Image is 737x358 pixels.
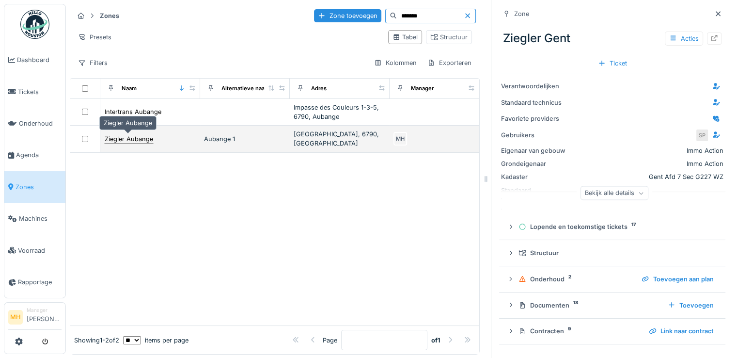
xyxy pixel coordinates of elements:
[323,336,337,345] div: Page
[20,10,49,39] img: Badge_color-CXgf-gQk.svg
[204,134,286,144] div: Aubange 1
[518,275,634,284] div: Onderhoud
[501,146,574,155] div: Eigenaar van gebouw
[4,171,65,203] a: Zones
[411,84,434,93] div: Manager
[501,81,574,91] div: Verantwoordelijken
[123,336,188,345] div: items per page
[518,326,641,336] div: Contracten
[430,33,468,42] div: Structuur
[664,299,718,312] div: Toevoegen
[27,307,62,327] li: [PERSON_NAME]
[580,186,648,200] div: Bekijk alle details
[314,9,381,22] div: Zone toevoegen
[8,310,23,325] li: MH
[393,132,407,146] div: MH
[392,33,418,42] div: Tabel
[578,159,723,168] div: Immo Action
[499,26,725,51] div: Ziegler Gent
[4,139,65,171] a: Agenda
[18,246,62,255] span: Voorraad
[501,98,574,107] div: Standaard technicus
[27,307,62,314] div: Manager
[18,277,62,287] span: Rapportage
[503,218,721,236] summary: Lopende en toekomstige tickets17
[423,56,476,70] div: Exporteren
[8,307,62,330] a: MH Manager[PERSON_NAME]
[501,130,574,140] div: Gebruikers
[18,87,62,97] span: Tickets
[4,44,65,76] a: Dashboard
[503,270,721,288] summary: Onderhoud2Toevoegen aan plan
[431,336,440,345] strong: of 1
[503,296,721,314] summary: Documenten18Toevoegen
[4,234,65,266] a: Voorraad
[74,336,119,345] div: Showing 1 - 2 of 2
[74,56,112,70] div: Filters
[4,108,65,139] a: Onderhoud
[122,84,137,93] div: Naam
[294,103,386,121] div: Impasse des Couleurs 1-3-5, 6790, Aubange
[501,114,574,123] div: Favoriete providers
[518,301,660,310] div: Documenten
[514,9,529,18] div: Zone
[638,273,718,286] div: Toevoegen aan plan
[687,146,723,155] div: Immo Action
[4,76,65,107] a: Tickets
[503,244,721,262] summary: Structuur
[665,32,703,46] div: Acties
[370,56,421,70] div: Kolommen
[578,172,723,181] div: Gent Afd 7 Sec G227 WZ
[19,119,62,128] span: Onderhoud
[645,325,718,338] div: Link naar contract
[4,203,65,234] a: Machines
[16,150,62,160] span: Agenda
[99,116,157,130] div: Ziegler Aubange
[105,107,161,116] div: Intertrans Aubange
[96,11,123,20] strong: Zones
[695,129,709,142] div: SP
[594,57,631,70] div: Ticket
[503,323,721,341] summary: Contracten9Link naar contract
[518,222,714,231] div: Lopende en toekomstige tickets
[311,84,327,93] div: Adres
[221,84,269,93] div: Alternatieve naam
[501,172,574,181] div: Kadaster
[17,55,62,65] span: Dashboard
[16,182,62,192] span: Zones
[4,266,65,298] a: Rapportage
[19,214,62,223] span: Machines
[294,130,386,148] div: [GEOGRAPHIC_DATA], 6790, [GEOGRAPHIC_DATA]
[501,159,574,168] div: Grondeigenaar
[74,30,116,44] div: Presets
[105,134,153,144] div: Ziegler Aubange
[518,248,714,258] div: Structuur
